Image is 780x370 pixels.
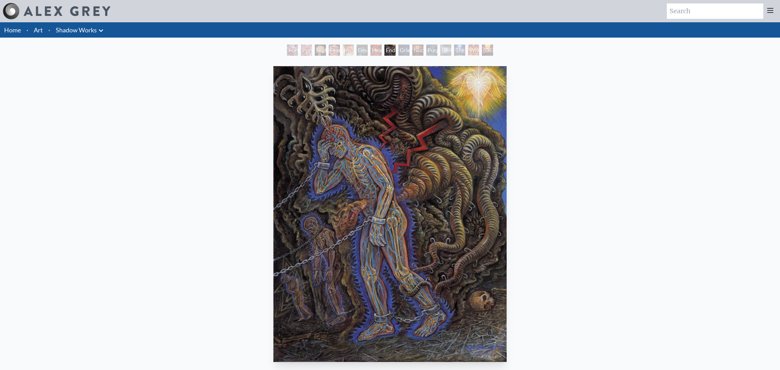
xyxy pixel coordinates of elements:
[301,45,312,56] div: Portrait of an Artist 1
[46,22,53,38] li: ·
[370,45,382,56] div: Headache
[440,45,451,56] div: Deities & Demons Drinking from the Milky Pool
[357,45,368,56] div: Despair
[56,25,97,35] a: Shadow Works
[315,45,326,56] div: Skull Fetus
[343,45,354,56] div: Insomnia
[384,45,396,56] div: Endarkenment
[329,45,340,56] div: Fear
[426,45,437,56] div: Purging
[482,45,493,56] div: [DEMOGRAPHIC_DATA] & the Two Thieves
[398,45,409,56] div: Grieving
[468,45,479,56] div: Wrathful Deity
[34,25,43,35] a: Art
[4,26,21,34] a: Home
[412,45,423,56] div: Nuclear Crucifixion
[667,3,763,19] input: Search
[24,22,31,38] li: ·
[287,45,298,56] div: Portrait of an Artist 2
[273,66,507,362] img: Endarkenment-1997-Alex-Grey-watermarked.jpg
[454,45,465,56] div: The Soul Finds It's Way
